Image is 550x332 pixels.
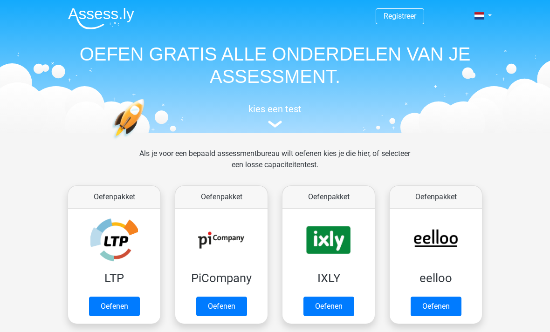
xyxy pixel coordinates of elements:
a: Oefenen [411,297,461,316]
img: Assessly [68,7,134,29]
h5: kies een test [61,103,489,115]
h1: OEFEN GRATIS ALLE ONDERDELEN VAN JE ASSESSMENT. [61,43,489,88]
a: Oefenen [89,297,140,316]
a: kies een test [61,103,489,128]
a: Oefenen [303,297,354,316]
div: Als je voor een bepaald assessmentbureau wilt oefenen kies je die hier, of selecteer een losse ca... [132,148,418,182]
img: assessment [268,121,282,128]
a: Oefenen [196,297,247,316]
img: oefenen [112,99,180,183]
a: Registreer [384,12,416,20]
